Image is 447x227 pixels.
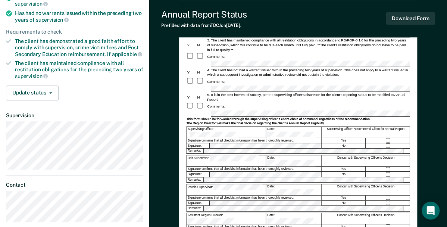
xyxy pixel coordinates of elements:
[187,143,209,148] div: Signature:
[187,138,321,143] div: Signature confirms that all checklist information has been thoroughly reviewed.
[322,172,366,177] div: No
[186,117,410,121] div: This form should be forwarded through the supervising officer's entire chain of command, regardle...
[187,177,204,182] div: Remarks:
[6,85,59,100] button: Update status
[186,43,196,48] div: Y
[187,167,321,172] div: Signature confirms that all checklist information has been thoroughly reviewed.
[266,184,321,195] div: Date:
[187,213,266,224] div: Assistant Region Director:
[186,95,196,100] div: Y
[266,213,321,224] div: Date:
[186,122,410,126] div: The Region Director will make the final decision regarding the client's Annual Report eligibility
[206,54,226,59] div: Comments:
[187,127,266,138] div: Supervising Officer:
[322,155,410,166] div: Concur with Supervising Officer's Decision
[196,70,206,75] div: N
[6,182,143,188] dt: Contact
[161,23,247,28] div: Prefilled with data from TDCJ on [DATE] .
[187,155,266,166] div: Unit Supervisor:
[15,10,143,23] div: Has had no warrants issued within the preceding two years of
[322,167,366,172] div: Yes
[206,68,410,77] div: 4. The client has not had a warrant issued with in the preceding two years of supervision. This d...
[196,43,206,48] div: N
[206,104,226,109] div: Comments:
[206,79,226,84] div: Comments:
[187,149,204,153] div: Remarks:
[6,29,143,35] div: Requirements to check
[187,172,209,177] div: Signature:
[15,38,143,57] div: The client has demonstrated a good faith effort to comply with supervision, crime victim fees and...
[322,138,366,143] div: Yes
[386,12,435,25] button: Download Form
[322,195,366,200] div: Yes
[322,200,366,205] div: No
[161,9,247,20] div: Annual Report Status
[322,127,410,138] div: Supervising Officer Recommend Client for Annual Report
[422,202,440,220] div: Open Intercom Messenger
[206,93,410,102] div: 5. It is in the best interest of society, per the supervising officer's discretion for the client...
[266,155,321,166] div: Date:
[322,184,410,195] div: Concur with Supervising Officer's Decision
[206,38,410,53] div: 3. The client has maintained compliance with all restitution obligations in accordance to PD/POP-...
[112,51,142,57] span: applicable
[196,95,206,100] div: N
[15,1,48,7] span: supervision
[15,73,48,79] span: supervision
[15,60,143,79] div: The client has maintained compliance with all restitution obligations for the preceding two years of
[187,206,204,211] div: Remarks:
[36,17,69,23] span: supervision
[187,195,321,200] div: Signature confirms that all checklist information has been thoroughly reviewed.
[322,143,366,148] div: No
[322,213,410,224] div: Concur with Supervising Officer's Decision
[186,70,196,75] div: Y
[187,200,209,205] div: Signature:
[6,112,143,119] dt: Supervision
[187,184,266,195] div: Parole Supervisor:
[266,127,321,138] div: Date:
